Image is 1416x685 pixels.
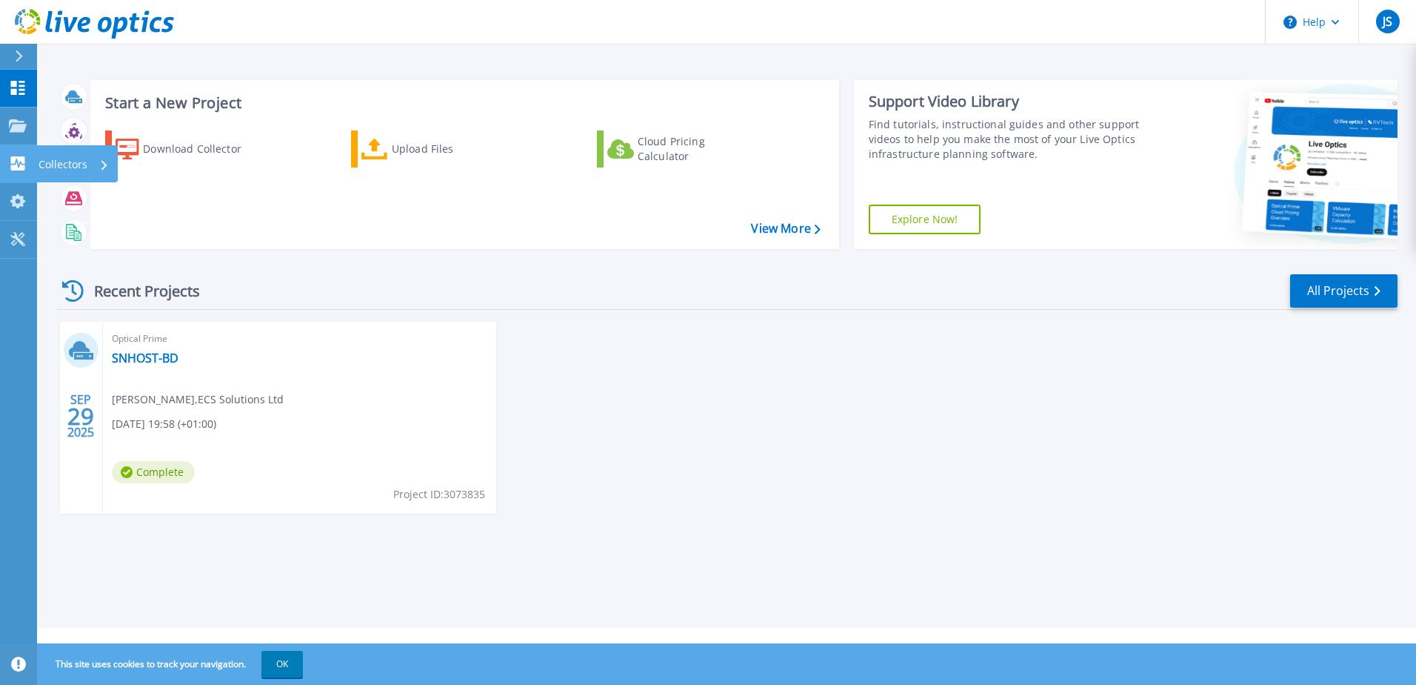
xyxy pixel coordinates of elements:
[638,134,756,164] div: Cloud Pricing Calculator
[597,130,762,168] a: Cloud Pricing Calculator
[869,205,981,234] a: Explore Now!
[1290,274,1397,308] a: All Projects
[41,651,303,678] span: This site uses cookies to track your navigation.
[112,331,487,347] span: Optical Prime
[392,134,510,164] div: Upload Files
[67,410,94,423] span: 29
[112,391,284,408] span: [PERSON_NAME] , ECS Solutions Ltd
[112,461,195,483] span: Complete
[57,273,220,309] div: Recent Projects
[112,416,216,432] span: [DATE] 19:58 (+01:00)
[105,95,820,111] h3: Start a New Project
[112,351,178,365] a: SNHOST-BD
[67,389,95,443] div: SEP 2025
[869,92,1146,111] div: Support Video Library
[105,130,270,168] a: Download Collector
[751,222,820,236] a: View More
[393,486,485,503] span: Project ID: 3073835
[351,130,516,168] a: Upload Files
[1383,16,1392,27] span: JS
[143,134,261,164] div: Download Collector
[869,117,1146,162] div: Find tutorials, instructional guides and other support videos to help you make the most of your L...
[39,145,87,184] p: Collectors
[261,651,303,678] button: OK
